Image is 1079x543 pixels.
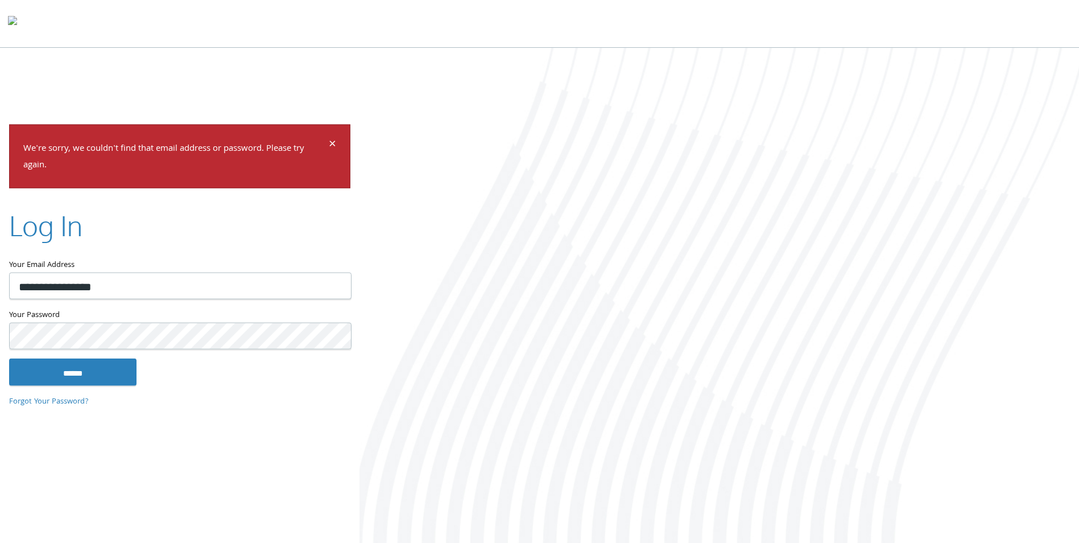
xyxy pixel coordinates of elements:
[8,12,17,35] img: todyl-logo-dark.svg
[9,308,350,322] label: Your Password
[23,141,327,174] p: We're sorry, we couldn't find that email address or password. Please try again.
[329,134,336,157] span: ×
[329,139,336,153] button: Dismiss alert
[9,206,82,244] h2: Log In
[9,396,89,408] a: Forgot Your Password?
